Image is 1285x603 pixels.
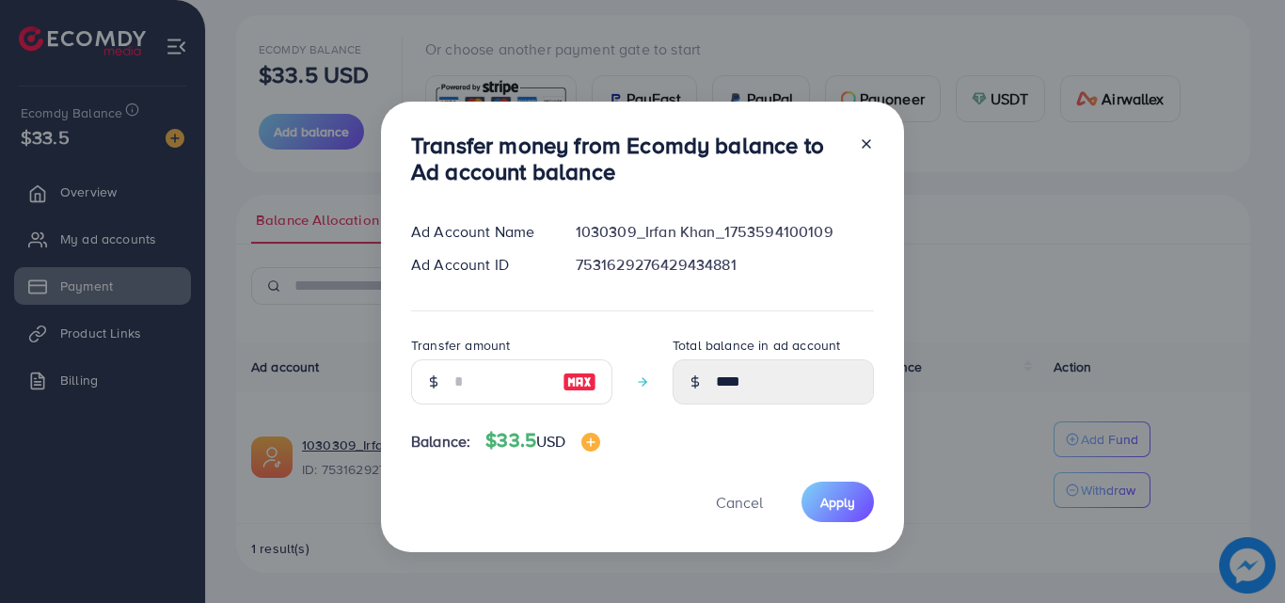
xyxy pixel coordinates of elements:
[411,132,844,186] h3: Transfer money from Ecomdy balance to Ad account balance
[820,493,855,512] span: Apply
[581,433,600,452] img: image
[396,254,561,276] div: Ad Account ID
[411,431,470,452] span: Balance:
[536,431,565,452] span: USD
[716,492,763,513] span: Cancel
[801,482,874,522] button: Apply
[692,482,786,522] button: Cancel
[673,336,840,355] label: Total balance in ad account
[561,254,889,276] div: 7531629276429434881
[396,221,561,243] div: Ad Account Name
[411,336,510,355] label: Transfer amount
[563,371,596,393] img: image
[561,221,889,243] div: 1030309_Irfan Khan_1753594100109
[485,429,599,452] h4: $33.5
